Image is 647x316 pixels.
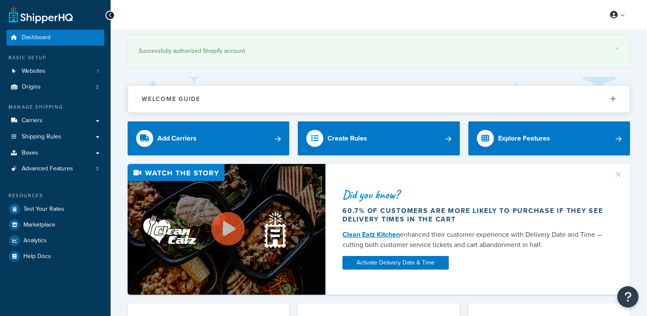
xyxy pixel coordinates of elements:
img: Video thumbnail [128,164,325,295]
h2: Welcome Guide [142,96,200,102]
span: 2 [96,83,99,91]
button: Welcome Guide [128,86,630,112]
span: Boxes [22,149,38,157]
a: Dashboard [6,30,104,46]
div: enhanced their customer experience with Delivery Date and Time — cutting both customer service ti... [342,230,607,250]
li: Websites [6,63,104,79]
a: Boxes [6,145,104,161]
a: Create Rules [298,121,459,155]
span: Dashboard [22,34,51,41]
a: Test Your Rates [6,201,104,217]
div: Explore Features [498,132,550,144]
a: Advanced Features3 [6,161,104,177]
a: Add Carriers [128,121,289,155]
div: Successfully authorized Shopify account [139,45,619,57]
span: 1 [97,68,99,75]
li: Origins [6,79,104,95]
div: Did you know? [342,189,607,201]
span: Carriers [22,117,43,124]
a: Websites1 [6,63,104,79]
div: Create Rules [328,132,367,144]
span: Origins [22,83,41,91]
div: 60.7% of customers are more likely to purchase if they see delivery times in the cart [342,207,607,224]
span: Marketplace [23,221,55,229]
span: Advanced Features [22,165,73,172]
a: Shipping Rules [6,129,104,145]
a: Carriers [6,113,104,129]
a: Analytics [6,233,104,248]
button: Open Resource Center [617,286,638,307]
div: Add Carriers [157,132,197,144]
div: Resources [6,192,104,199]
a: Clean Eatz Kitchen [342,230,400,239]
div: Basic Setup [6,54,104,61]
a: Marketplace [6,217,104,233]
span: Analytics [23,237,47,244]
span: Help Docs [23,253,51,260]
a: Activate Delivery Date & Time [342,256,449,270]
div: Manage Shipping [6,103,104,111]
span: Websites [22,68,46,75]
a: Explore Features [468,121,630,155]
a: Origins2 [6,79,104,95]
span: 3 [96,165,99,172]
a: × [616,45,619,52]
li: Advanced Features [6,161,104,177]
a: Help Docs [6,249,104,264]
span: Shipping Rules [22,133,61,141]
span: Test Your Rates [23,206,64,213]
